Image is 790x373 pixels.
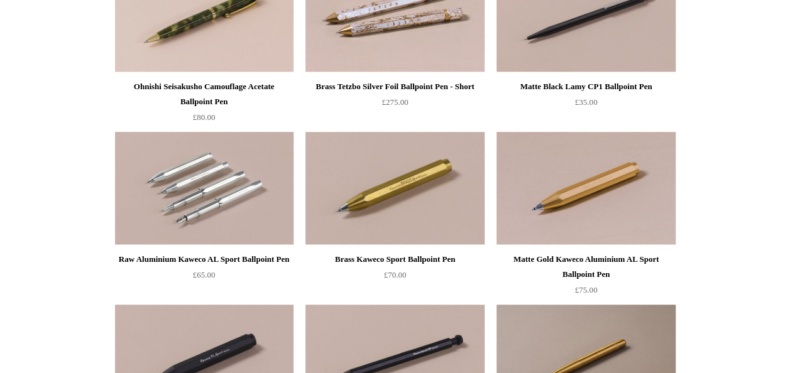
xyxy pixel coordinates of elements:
[575,285,598,295] span: £75.00
[384,270,407,279] span: £70.00
[575,97,598,107] span: £35.00
[118,79,290,109] div: Ohnishi Seisakusho Camouflage Acetate Ballpoint Pen
[305,132,484,245] a: Brass Kaweco Sport Ballpoint Pen Brass Kaweco Sport Ballpoint Pen
[305,79,484,131] a: Brass Tetzbo Silver Foil Ballpoint Pen - Short £275.00
[193,112,216,122] span: £80.00
[305,252,484,303] a: Brass Kaweco Sport Ballpoint Pen £70.00
[115,252,294,303] a: Raw Aluminium Kaweco AL Sport Ballpoint Pen £65.00
[193,270,216,279] span: £65.00
[500,79,672,94] div: Matte Black Lamy CP1 Ballpoint Pen
[500,252,672,282] div: Matte Gold Kaweco Aluminium AL Sport Ballpoint Pen
[381,97,408,107] span: £275.00
[496,252,675,303] a: Matte Gold Kaweco Aluminium AL Sport Ballpoint Pen £75.00
[115,132,294,245] img: Raw Aluminium Kaweco AL Sport Ballpoint Pen
[496,132,675,245] img: Matte Gold Kaweco Aluminium AL Sport Ballpoint Pen
[309,252,481,267] div: Brass Kaweco Sport Ballpoint Pen
[496,132,675,245] a: Matte Gold Kaweco Aluminium AL Sport Ballpoint Pen Matte Gold Kaweco Aluminium AL Sport Ballpoint...
[115,79,294,131] a: Ohnishi Seisakusho Camouflage Acetate Ballpoint Pen £80.00
[115,132,294,245] a: Raw Aluminium Kaweco AL Sport Ballpoint Pen Raw Aluminium Kaweco AL Sport Ballpoint Pen
[118,252,290,267] div: Raw Aluminium Kaweco AL Sport Ballpoint Pen
[305,132,484,245] img: Brass Kaweco Sport Ballpoint Pen
[309,79,481,94] div: Brass Tetzbo Silver Foil Ballpoint Pen - Short
[496,79,675,131] a: Matte Black Lamy CP1 Ballpoint Pen £35.00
